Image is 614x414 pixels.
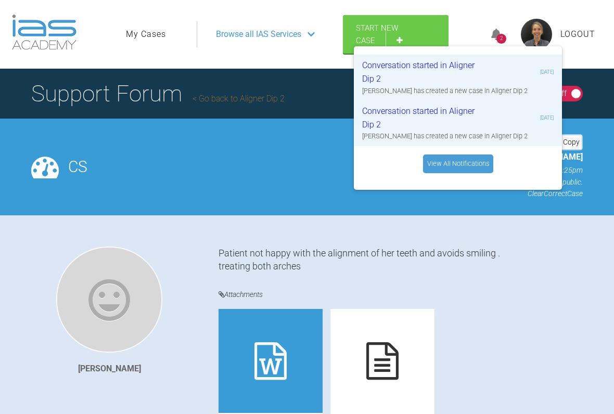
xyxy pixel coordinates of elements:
[540,68,554,76] div: [DATE]
[126,28,166,41] a: My Cases
[68,159,458,175] h2: CS
[193,94,285,103] a: Go back to Aligner Dip 2
[12,15,76,50] img: logo-light.3e3ef733.png
[354,55,562,100] a: Conversation started in Aligner Dip 2[DATE][PERSON_NAME] has created a new case in Aligner Dip 2
[362,59,487,85] div: Conversation started in Aligner Dip 2
[354,100,562,146] a: Conversation started in Aligner Dip 2[DATE][PERSON_NAME] has created a new case in Aligner Dip 2
[219,247,583,273] div: Patient not happy with the alignment of her teeth and avoids smiling . treating both arches
[362,86,554,96] div: [PERSON_NAME] has created a new case in Aligner Dip 2
[31,75,285,112] h1: Support Forum
[560,28,595,41] a: Logout
[540,114,554,122] div: [DATE]
[362,131,554,141] div: [PERSON_NAME] has created a new case in Aligner Dip 2
[551,135,582,149] div: Copy
[219,288,583,301] h4: Attachments
[556,87,567,100] div: Off
[56,247,162,353] img: Wasan Dheyab
[423,154,493,173] a: View All Notifications
[362,105,487,131] div: Conversation started in Aligner Dip 2
[356,23,398,45] span: Start New Case
[521,19,552,50] img: profile.png
[78,362,141,376] div: [PERSON_NAME]
[216,28,301,41] span: Browse all IAS Services
[496,34,506,44] div: 2
[343,15,449,54] a: Start New Case
[467,188,583,199] p: ClearCorrect Case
